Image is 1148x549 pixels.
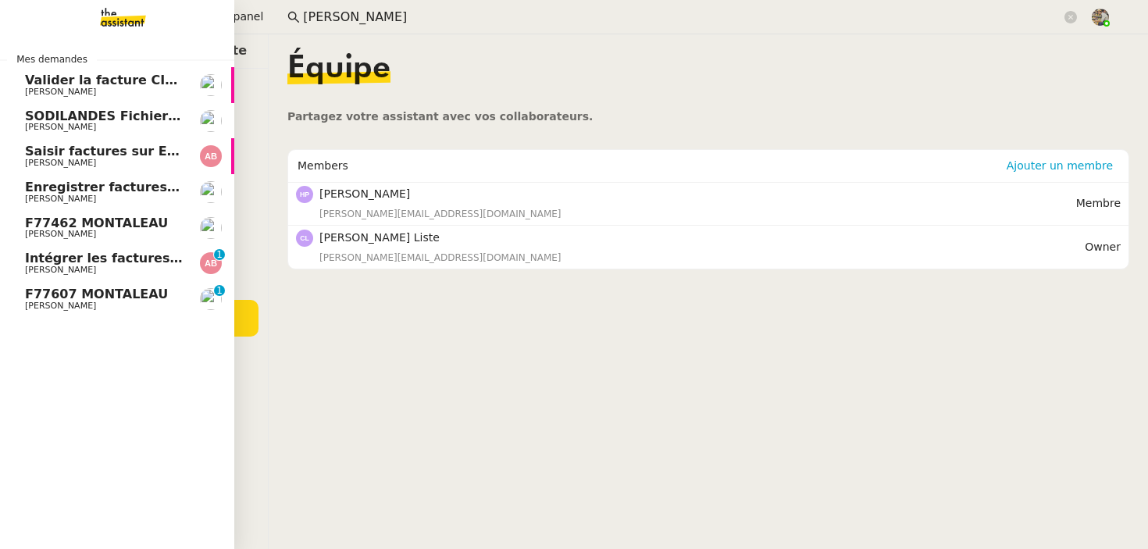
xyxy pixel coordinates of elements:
[200,145,222,167] img: svg
[214,285,225,296] nz-badge-sup: 1
[25,109,251,123] span: SODILANDES Fichiers pour 2025
[303,7,1061,28] input: Rechercher
[25,265,96,275] span: [PERSON_NAME]
[25,229,96,239] span: [PERSON_NAME]
[200,74,222,96] img: users%2FHIWaaSoTa5U8ssS5t403NQMyZZE3%2Favatar%2Fa4be050e-05fa-4f28-bbe7-e7e8e4788720
[1007,158,1113,173] span: Ajouter un membre
[214,249,225,260] nz-badge-sup: 1
[319,229,1085,247] h4: [PERSON_NAME] Liste
[287,53,390,84] span: Équipe
[25,144,261,159] span: Saisir factures sur ENERGYTRACK
[216,285,223,299] p: 1
[25,122,96,132] span: [PERSON_NAME]
[319,206,1076,222] div: [PERSON_NAME][EMAIL_ADDRESS][DOMAIN_NAME]
[200,110,222,132] img: users%2FAXgjBsdPtrYuxuZvIJjRexEdqnq2%2Favatar%2F1599931753966.jpeg
[25,158,96,168] span: [PERSON_NAME]
[25,180,301,194] span: Enregistrer factures sur ENERGYTRACK
[7,52,97,67] span: Mes demandes
[296,186,313,203] img: svg
[296,230,313,247] img: svg
[25,301,96,311] span: [PERSON_NAME]
[25,194,96,204] span: [PERSON_NAME]
[25,251,315,266] span: Intégrer les factures dans ENERGYTRACK
[25,73,183,87] span: Valider la facture CIEC
[200,252,222,274] img: svg
[200,217,222,239] img: users%2FHIWaaSoTa5U8ssS5t403NQMyZZE3%2Favatar%2Fa4be050e-05fa-4f28-bbe7-e7e8e4788720
[1000,157,1119,174] button: Ajouter un membre
[319,185,1076,203] h4: [PERSON_NAME]
[25,216,168,230] span: F77462 MONTALEAU
[25,87,96,97] span: [PERSON_NAME]
[1085,241,1121,253] span: Owner
[200,288,222,310] img: users%2FHIWaaSoTa5U8ssS5t403NQMyZZE3%2Favatar%2Fa4be050e-05fa-4f28-bbe7-e7e8e4788720
[25,287,168,301] span: F77607 MONTALEAU
[1092,9,1109,26] img: 388bd129-7e3b-4cb1-84b4-92a3d763e9b7
[1076,197,1121,209] span: Membre
[319,250,1085,266] div: [PERSON_NAME][EMAIL_ADDRESS][DOMAIN_NAME]
[216,249,223,263] p: 1
[298,150,1000,181] div: Members
[287,110,593,123] span: Partagez votre assistant avec vos collaborateurs.
[200,181,222,203] img: users%2FHIWaaSoTa5U8ssS5t403NQMyZZE3%2Favatar%2Fa4be050e-05fa-4f28-bbe7-e7e8e4788720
